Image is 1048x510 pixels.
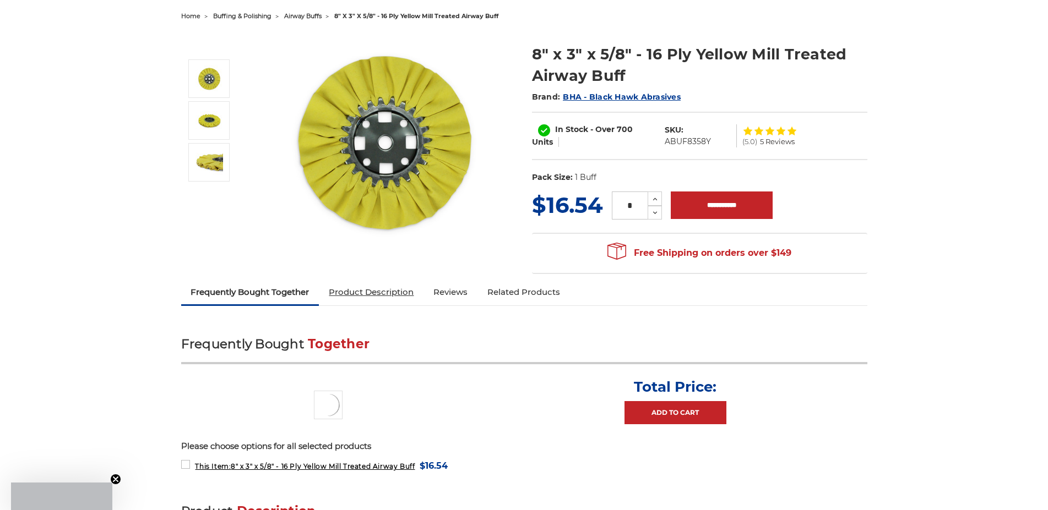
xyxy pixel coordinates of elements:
[195,462,415,470] span: 8" x 3" x 5/8" - 16 Ply Yellow Mill Treated Airway Buff
[532,137,553,147] span: Units
[314,391,343,419] img: 8 x 3 x 5/8 airway buff yellow mill treatment
[181,336,304,352] span: Frequently Bought
[607,242,791,264] span: Free Shipping on orders over $149
[196,65,223,92] img: 8 x 3 x 5/8 airway buff yellow mill treatment
[11,482,112,510] div: Close teaser
[181,440,867,453] p: Please choose options for all selected products
[634,378,716,396] p: Total Price:
[575,172,596,183] dd: 1 Buff
[665,124,683,136] dt: SKU:
[590,124,615,134] span: - Over
[196,107,223,134] img: 8 inch yellow airway buffing wheel
[563,92,681,102] a: BHA - Black Hawk Abrasives
[196,149,223,176] img: 8" x 3" x 5/8" - 16 Ply Yellow Mill Treated Airway Buff
[275,32,496,252] img: 8 x 3 x 5/8 airway buff yellow mill treatment
[617,124,633,134] span: 700
[308,336,370,352] span: Together
[423,280,477,304] a: Reviews
[213,12,271,20] a: buffing & polishing
[334,12,498,20] span: 8" x 3" x 5/8" - 16 ply yellow mill treated airway buff
[532,191,603,218] span: $16.54
[665,136,711,147] dd: ABUF8358Y
[110,474,121,485] button: Close teaser
[195,462,231,470] strong: This Item:
[319,280,423,304] a: Product Description
[555,124,588,134] span: In Stock
[532,172,573,183] dt: Pack Size:
[477,280,570,304] a: Related Products
[181,12,200,20] a: home
[625,401,726,424] a: Add to Cart
[284,12,322,20] a: airway buffs
[420,458,448,473] span: $16.54
[760,138,795,145] span: 5 Reviews
[532,43,867,86] h1: 8" x 3" x 5/8" - 16 Ply Yellow Mill Treated Airway Buff
[181,280,319,304] a: Frequently Bought Together
[742,138,757,145] span: (5.0)
[532,92,561,102] span: Brand:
